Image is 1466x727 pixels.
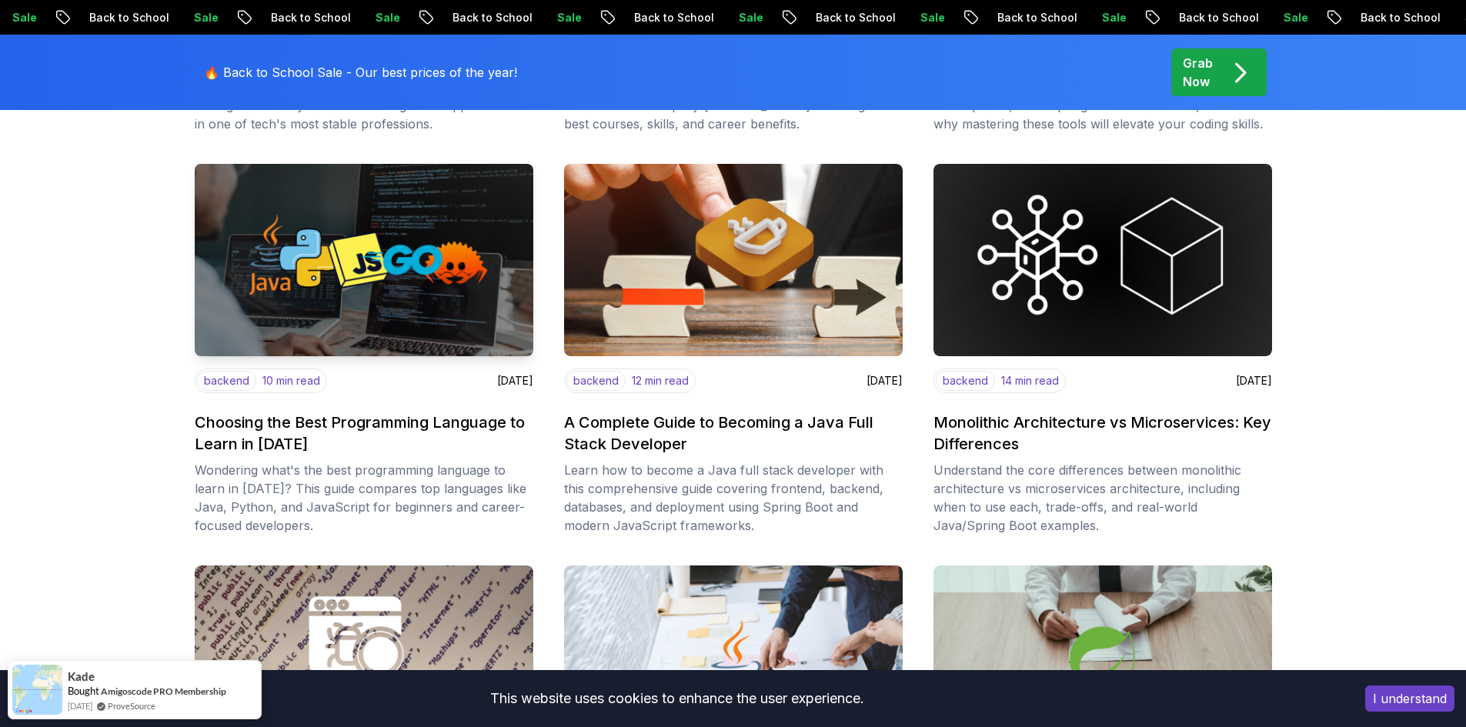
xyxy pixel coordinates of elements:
[933,412,1272,455] h2: Monolithic Architecture vs Microservices: Key Differences
[1236,373,1272,389] p: [DATE]
[933,164,1272,356] img: image
[101,685,226,697] a: Amigoscode PRO Membership
[195,164,533,535] a: imagebackend10 min read[DATE]Choosing the Best Programming Language to Learn in [DATE]Wondering w...
[867,373,903,389] p: [DATE]
[632,373,689,389] p: 12 min read
[195,412,533,455] h2: Choosing the Best Programming Language to Learn in [DATE]
[564,461,903,535] p: Learn how to become a Java full stack developer with this comprehensive guide covering frontend, ...
[566,371,626,391] p: backend
[1088,10,1137,25] p: Sale
[439,10,543,25] p: Back to School
[802,10,907,25] p: Back to School
[12,682,1342,715] div: This website uses cookies to enhance the user experience.
[620,10,725,25] p: Back to School
[933,164,1272,535] a: imagebackend14 min read[DATE]Monolithic Architecture vs Microservices: Key DifferencesUnderstand ...
[1347,10,1451,25] p: Back to School
[1165,10,1270,25] p: Back to School
[262,373,320,389] p: 10 min read
[1183,54,1213,91] p: Grab Now
[197,371,256,391] p: backend
[564,164,903,535] a: imagebackend12 min read[DATE]A Complete Guide to Becoming a Java Full Stack DeveloperLearn how to...
[543,10,593,25] p: Sale
[257,10,362,25] p: Back to School
[933,461,1272,535] p: Understand the core differences between monolithic architecture vs microservices architecture, in...
[362,10,411,25] p: Sale
[907,10,956,25] p: Sale
[108,699,155,712] a: ProveSource
[936,371,995,391] p: backend
[204,63,517,82] p: 🔥 Back to School Sale - Our best prices of the year!
[1001,373,1059,389] p: 14 min read
[195,461,533,535] p: Wondering what's the best programming language to learn in [DATE]? This guide compares top langua...
[1270,10,1319,25] p: Sale
[180,10,229,25] p: Sale
[725,10,774,25] p: Sale
[68,670,95,683] span: Kade
[12,665,62,715] img: provesource social proof notification image
[497,373,533,389] p: [DATE]
[75,10,180,25] p: Back to School
[68,699,92,712] span: [DATE]
[983,10,1088,25] p: Back to School
[186,159,542,362] img: image
[564,412,903,455] h2: A Complete Guide to Becoming a Java Full Stack Developer
[68,685,99,697] span: Bought
[1365,685,1454,712] button: Accept cookies
[564,164,903,356] img: image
